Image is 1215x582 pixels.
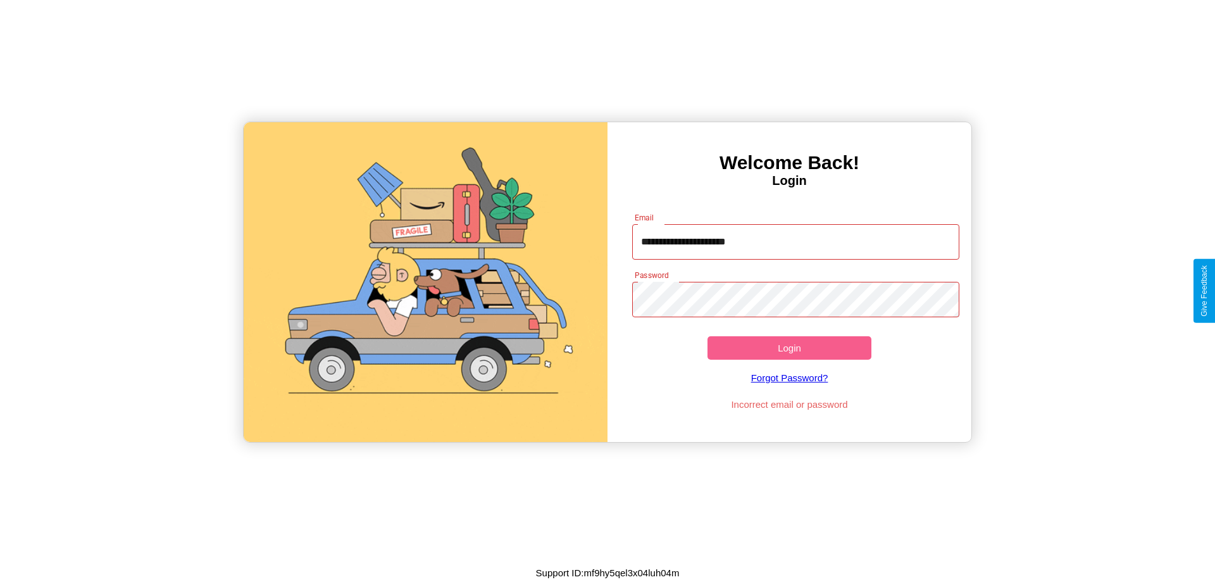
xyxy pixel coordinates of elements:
p: Incorrect email or password [626,396,954,413]
div: Give Feedback [1200,265,1209,317]
a: Forgot Password? [626,360,954,396]
h3: Welcome Back! [607,152,971,174]
h4: Login [607,174,971,188]
button: Login [707,336,871,360]
label: Password [635,270,668,281]
img: gif [244,122,607,442]
label: Email [635,212,654,223]
p: Support ID: mf9hy5qel3x04luh04m [536,564,680,581]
